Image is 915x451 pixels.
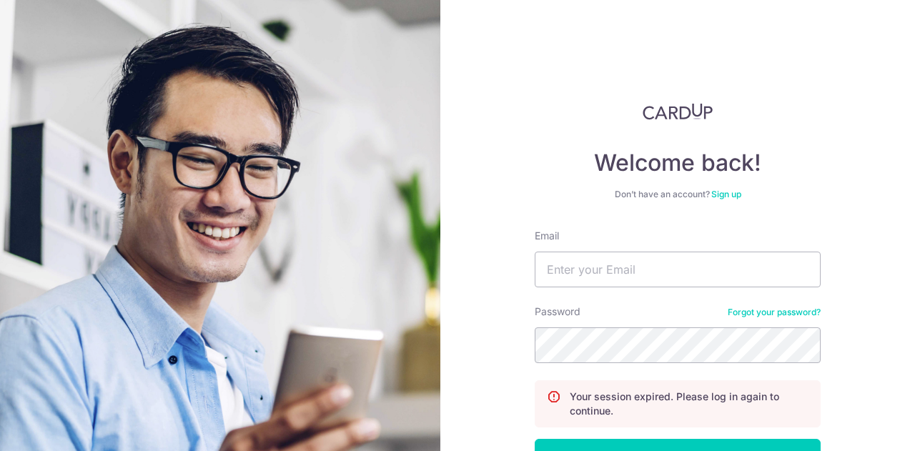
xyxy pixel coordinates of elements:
[728,307,821,318] a: Forgot your password?
[535,229,559,243] label: Email
[535,189,821,200] div: Don’t have an account?
[711,189,741,199] a: Sign up
[535,304,580,319] label: Password
[535,252,821,287] input: Enter your Email
[535,149,821,177] h4: Welcome back!
[643,103,713,120] img: CardUp Logo
[570,390,808,418] p: Your session expired. Please log in again to continue.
